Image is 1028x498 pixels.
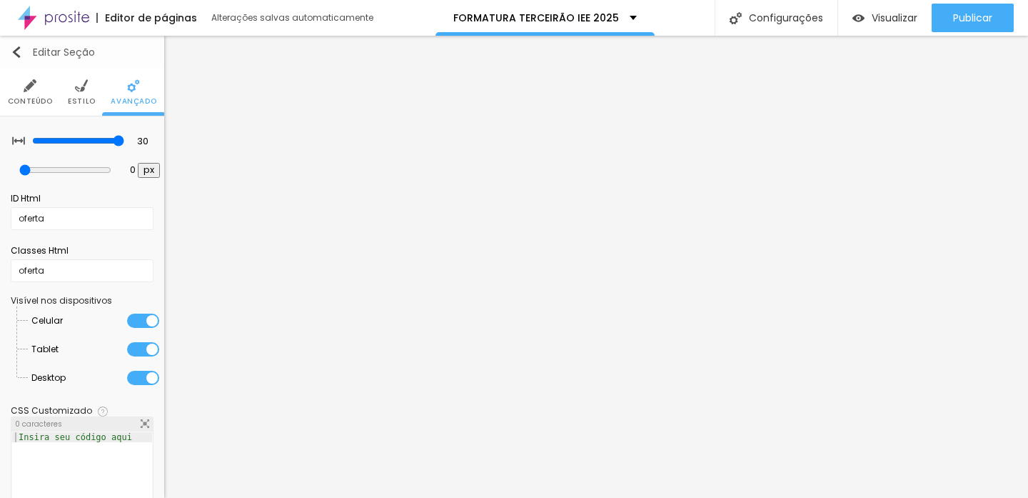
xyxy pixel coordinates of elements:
[11,46,22,58] img: Icone
[11,192,153,205] div: ID Html
[453,13,619,23] p: FORMATURA TERCEIRÃO IEE 2025
[96,13,197,23] div: Editor de páginas
[111,98,156,105] span: Avançado
[12,134,25,147] img: Icone
[8,98,53,105] span: Conteúdo
[11,46,95,58] div: Editar Seção
[11,297,153,305] div: Visível nos dispositivos
[141,419,149,428] img: Icone
[24,79,36,92] img: Icone
[838,4,932,32] button: Visualizar
[11,407,92,415] div: CSS Customizado
[68,98,96,105] span: Estilo
[730,12,742,24] img: Icone
[11,417,153,432] div: 0 caracteres
[75,79,88,92] img: Icone
[31,307,63,335] span: Celular
[31,335,59,364] span: Tablet
[138,163,160,178] button: px
[872,12,917,24] span: Visualizar
[98,407,108,417] img: Icone
[932,4,1014,32] button: Publicar
[852,12,865,24] img: view-1.svg
[12,432,138,442] div: Insira seu código aqui
[127,79,140,92] img: Icone
[211,14,376,22] div: Alterações salvas automaticamente
[11,244,153,257] div: Classes Html
[953,12,992,24] span: Publicar
[31,364,66,392] span: Desktop
[164,36,1028,498] iframe: Editor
